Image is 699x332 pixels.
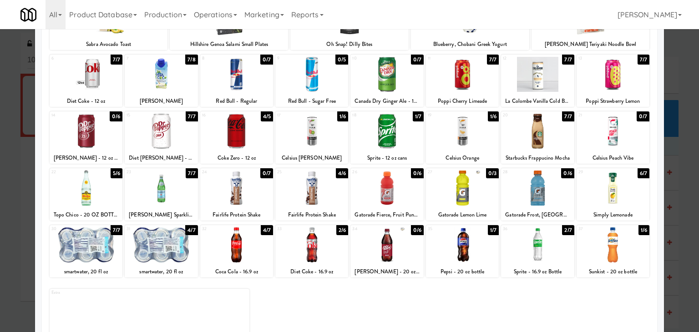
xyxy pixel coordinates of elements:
div: 77/8[PERSON_NAME] [125,55,198,107]
div: Sprite - 12 oz cans [350,152,423,164]
div: 0/6 [411,225,424,235]
div: 7/7 [638,55,649,65]
div: Poppi Cherry Limeade [427,96,497,107]
div: 4/5 [261,111,273,121]
div: 7/7 [111,225,122,235]
div: Sabra Avocado Toast [50,39,168,50]
div: 16 [202,111,237,119]
div: Coke Zero - 12 oz [200,152,273,164]
div: Celsius Peach Vibe [577,152,649,164]
div: 324/7Coca Cola - 16.9 oz [200,225,273,277]
div: 280/6Gatorade Frost, [GEOGRAPHIC_DATA] [501,168,574,221]
div: 7 [127,55,161,62]
div: 7/7 [562,55,574,65]
div: 2/6 [336,225,348,235]
div: 270/3Gatorade Lemon Lime [426,168,499,221]
div: 0/7 [637,111,649,121]
div: 207/7Starbucks Frappucino Mocha [501,111,574,164]
div: Pepsi - 20 oz bottle [426,266,499,277]
div: Sprite - 16.9 oz Bottle [501,266,574,277]
div: Gatorade Frost, [GEOGRAPHIC_DATA] [501,209,574,221]
div: smartwater, 20 fl oz [50,266,122,277]
div: 27 [428,168,462,176]
div: Starbucks Frappucino Mocha [501,152,574,164]
div: 0/7 [260,55,273,65]
div: 22 [51,168,86,176]
div: 6 [51,55,86,62]
div: 0/3 [486,168,499,178]
div: La Colombe Vanilla Cold Brew Coffee [501,96,574,107]
div: 21 [578,111,613,119]
div: Fairlife Protein Shake [275,209,348,221]
div: 7/7 [562,111,574,121]
div: Diet Coke - 16.9 oz [277,266,347,277]
div: Hillshire Genoa Salami Small Plates [171,39,287,50]
div: 13 [578,55,613,62]
div: 4/7 [261,225,273,235]
div: 26 [352,168,387,176]
div: [PERSON_NAME] Teriyaki Noodle Bowl [533,39,648,50]
div: Gatorade Lemon Lime [426,209,499,221]
div: 8 [202,55,237,62]
div: 307/7smartwater, 20 fl oz [50,225,122,277]
div: 0/7 [260,168,273,178]
div: smartwater, 20 fl oz [51,266,121,277]
div: Diet [PERSON_NAME] - 12 oz Cans [125,152,198,164]
div: 36 [503,225,537,233]
div: Extra [51,289,150,297]
div: 90/5Red Bull - Sugar Free [275,55,348,107]
div: 17 [277,111,312,119]
div: Sabra Avocado Toast [51,39,167,50]
div: La Colombe Vanilla Cold Brew Coffee [502,96,572,107]
div: 11 [428,55,462,62]
div: 140/6[PERSON_NAME] - 12 oz cans [50,111,122,164]
div: 24 [202,168,237,176]
div: Blueberry, Chobani Greek Yogurt [412,39,528,50]
div: Celsius Orange [426,152,499,164]
div: Diet [PERSON_NAME] - 12 oz Cans [126,152,196,164]
div: Oh Snap! Dilly Bites [292,39,407,50]
div: 191/6Celsius Orange [426,111,499,164]
div: Sprite - 12 oz cans [352,152,422,164]
div: 181/7Sprite - 12 oz cans [350,111,423,164]
div: 31 [127,225,161,233]
div: Coke Zero - 12 oz [202,152,272,164]
div: 25 [277,168,312,176]
div: 371/6Sunkist - 20 oz bottle [577,225,649,277]
div: Coca Cola - 16.9 oz [202,266,272,277]
div: 28 [503,168,537,176]
div: Oh Snap! Dilly Bites [290,39,409,50]
div: Gatorade Fierce, Fruit Punch - 20 oz [350,209,423,221]
div: 18 [352,111,387,119]
div: Celsius Orange [427,152,497,164]
div: Canada Dry Ginger Ale - 12 oz [350,96,423,107]
div: 164/5Coke Zero - 12 oz [200,111,273,164]
div: smartwater, 20 fl oz [125,266,198,277]
div: [PERSON_NAME] Sparkling [125,209,198,221]
div: [PERSON_NAME] - 12 oz cans [51,152,121,164]
div: 7/7 [487,55,499,65]
div: Simply Lemonade [578,209,648,221]
div: 5/6 [111,168,122,178]
div: 7/7 [186,111,198,121]
div: 29 [578,168,613,176]
div: 210/7Celsius Peach Vibe [577,111,649,164]
div: [PERSON_NAME] Teriyaki Noodle Bowl [532,39,650,50]
div: 35 [428,225,462,233]
div: 340/6[PERSON_NAME] - 20 oz Bottle [350,225,423,277]
div: 7/8 [185,55,198,65]
div: 127/7La Colombe Vanilla Cold Brew Coffee [501,55,574,107]
div: 4/7 [185,225,198,235]
div: 260/6Gatorade Fierce, Fruit Punch - 20 oz [350,168,423,221]
div: 10 [352,55,387,62]
div: 7/7 [111,55,122,65]
div: 12 [503,55,537,62]
div: Diet Coke - 16.9 oz [275,266,348,277]
div: 34 [352,225,387,233]
div: 37 [578,225,613,233]
div: 2/7 [562,225,574,235]
div: 0/6 [110,111,122,121]
div: Gatorade Fierce, Fruit Punch - 20 oz [352,209,422,221]
div: 1/6 [337,111,348,121]
div: 254/6Fairlife Protein Shake [275,168,348,221]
